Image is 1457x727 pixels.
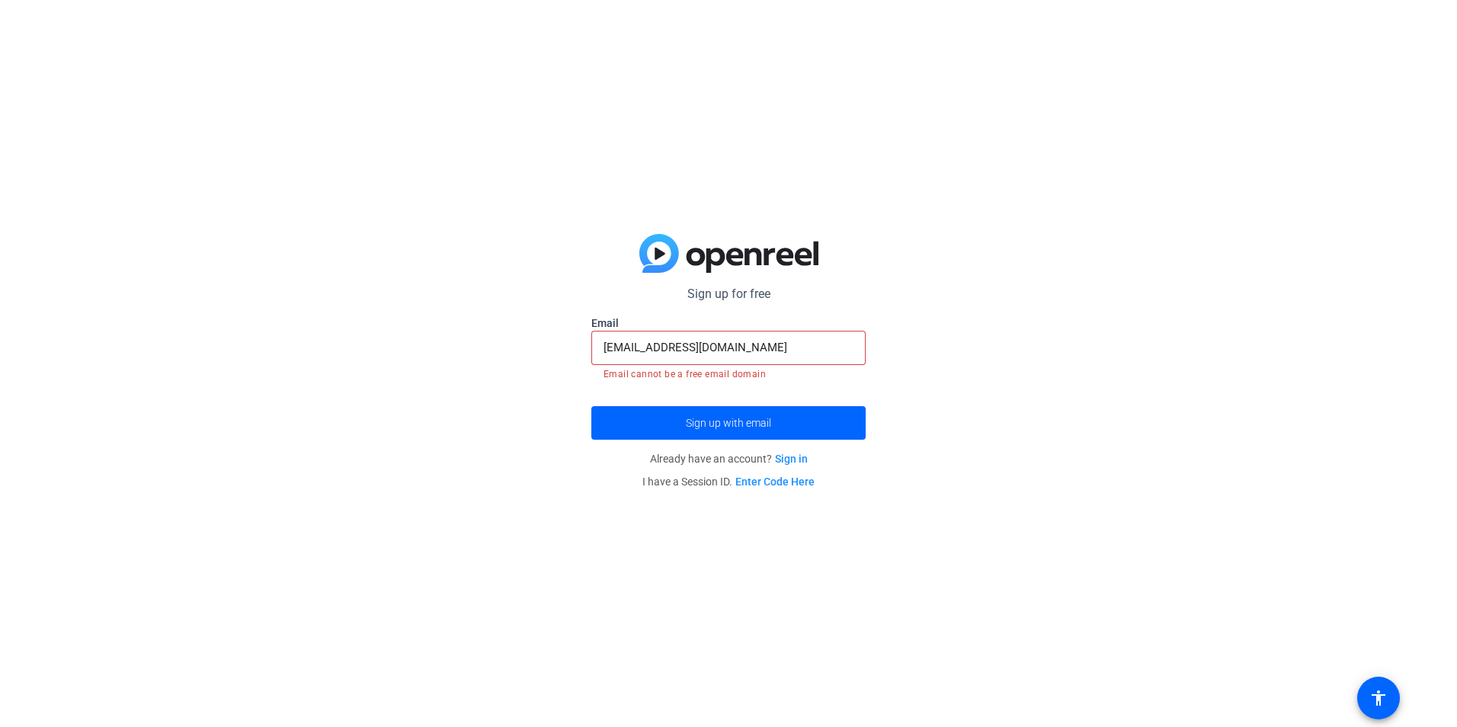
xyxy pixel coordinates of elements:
a: Enter Code Here [735,476,815,488]
span: I have a Session ID. [642,476,815,488]
a: Sign in [775,453,808,465]
mat-icon: accessibility [1369,689,1388,707]
img: blue-gradient.svg [639,234,818,274]
label: Email [591,315,866,331]
button: Sign up with email [591,406,866,440]
input: Enter Email Address [604,338,853,357]
p: Sign up for free [591,285,866,303]
span: Already have an account? [650,453,808,465]
mat-error: Email cannot be a free email domain [604,365,853,382]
